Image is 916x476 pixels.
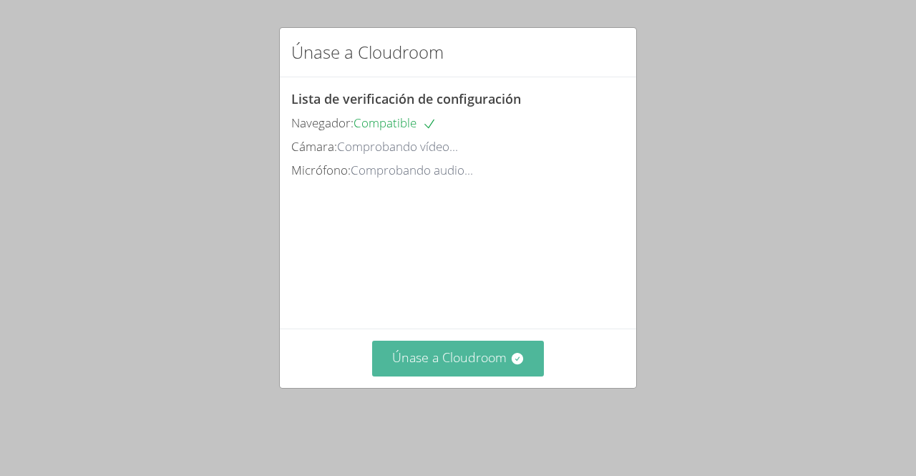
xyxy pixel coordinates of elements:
font: Lista de verificación de configuración [291,90,521,107]
font: Únase a Cloudroom [392,349,507,366]
font: Comprobando audio... [351,162,473,178]
font: Micrófono: [291,162,351,178]
font: Navegador: [291,115,354,131]
font: Cámara: [291,138,337,155]
button: Únase a Cloudroom [372,341,545,376]
font: Únase a Cloudroom [291,40,444,64]
font: Comprobando vídeo... [337,138,458,155]
font: Compatible [354,115,416,131]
